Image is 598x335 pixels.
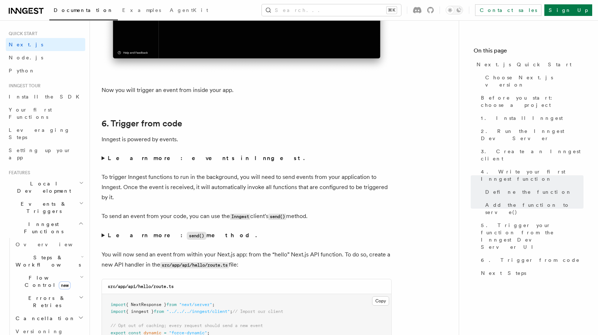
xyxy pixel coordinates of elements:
span: Examples [122,7,161,13]
h4: On this page [474,46,583,58]
a: Define the function [482,185,583,198]
a: 3. Create an Inngest client [478,145,583,165]
span: Documentation [54,7,114,13]
a: 6. Trigger from code [478,254,583,267]
span: Inngest tour [6,83,41,89]
span: 1. Install Inngest [481,114,563,122]
strong: Learn more: events in Inngest. [108,155,306,162]
a: Before you start: choose a project [478,91,583,112]
button: Search...⌘K [262,4,401,16]
strong: Learn more: method. [108,232,258,239]
span: Leveraging Steps [9,127,70,140]
a: Documentation [49,2,118,20]
span: from [154,309,164,314]
p: Now you will trigger an event from inside your app. [102,85,392,95]
span: from [166,302,177,307]
p: You will now send an event from within your Next.js app: from the “hello” Next.js API function. T... [102,250,392,270]
code: src/app/api/hello/route.ts [160,262,229,268]
a: AgentKit [165,2,213,20]
a: 1. Install Inngest [478,112,583,125]
a: Leveraging Steps [6,123,85,144]
a: Sign Up [544,4,592,16]
span: Your first Functions [9,107,52,120]
p: Inngest is powered by events. [102,134,392,145]
span: Events & Triggers [6,200,79,215]
a: Examples [118,2,165,20]
summary: Learn more:send()method. [102,230,392,241]
button: Local Development [6,177,85,197]
button: Inngest Functions [6,218,85,238]
button: Events & Triggers [6,197,85,218]
span: 2. Run the Inngest Dev Server [481,127,583,142]
a: Install the SDK [6,90,85,103]
a: Node.js [6,51,85,64]
a: Your first Functions [6,103,85,123]
kbd: ⌘K [387,7,397,14]
button: Cancellation [13,312,85,325]
summary: Learn more: events in Inngest. [102,153,392,163]
span: Next.js Quick Start [477,61,572,68]
span: Next.js [9,42,43,47]
code: Inngest [230,214,250,220]
span: "next/server" [179,302,212,307]
span: Setting up your app [9,147,71,160]
code: send() [187,232,206,240]
a: 5. Trigger your function from the Inngest Dev Server UI [478,219,583,254]
button: Errors & Retries [13,292,85,312]
span: Errors & Retries [13,294,79,309]
a: Contact sales [475,4,541,16]
span: Next Steps [481,269,526,277]
a: Next.js Quick Start [474,58,583,71]
span: 5. Trigger your function from the Inngest Dev Server UI [481,222,583,251]
span: Local Development [6,180,79,194]
span: Install the SDK [9,94,84,100]
span: Inngest Functions [6,221,78,235]
button: Steps & Workflows [13,251,85,271]
code: send() [268,214,286,220]
span: Overview [16,242,90,247]
span: 3. Create an Inngest client [481,148,583,162]
a: Python [6,64,85,77]
span: { inngest } [126,309,154,314]
a: Setting up your app [6,144,85,164]
span: import [111,302,126,307]
p: To trigger Inngest functions to run in the background, you will need to send events from your app... [102,172,392,202]
span: Choose Next.js version [485,74,583,88]
a: Choose Next.js version [482,71,583,91]
span: Quick start [6,31,37,37]
a: Next.js [6,38,85,51]
span: Flow Control [13,274,80,289]
span: ; [230,309,232,314]
span: Versioning [16,328,63,334]
span: 6. Trigger from code [481,256,580,264]
span: import [111,309,126,314]
span: Cancellation [13,315,75,322]
span: { NextResponse } [126,302,166,307]
button: Copy [372,296,389,306]
span: Steps & Workflows [13,254,81,268]
span: Before you start: choose a project [481,94,583,109]
span: ; [212,302,215,307]
a: Overview [13,238,85,251]
a: 4. Write your first Inngest function [478,165,583,185]
a: 6. Trigger from code [102,118,182,129]
span: Python [9,68,35,74]
span: AgentKit [170,7,208,13]
span: Node.js [9,55,43,60]
span: // Opt out of caching; every request should send a new event [111,323,263,328]
a: 2. Run the Inngest Dev Server [478,125,583,145]
button: Flow Controlnew [13,271,85,292]
span: new [59,281,71,289]
span: // Import our client [232,309,283,314]
span: Add the function to serve() [485,201,583,216]
code: src/app/api/hello/route.ts [108,284,174,289]
p: To send an event from your code, you can use the client's method. [102,211,392,222]
span: Features [6,170,30,176]
a: Next Steps [478,267,583,280]
span: Define the function [485,188,572,196]
a: Add the function to serve() [482,198,583,219]
span: 4. Write your first Inngest function [481,168,583,183]
span: "../../../inngest/client" [166,309,230,314]
button: Toggle dark mode [446,6,463,14]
